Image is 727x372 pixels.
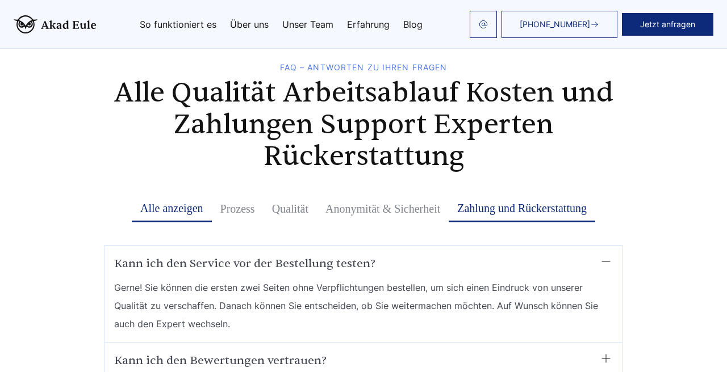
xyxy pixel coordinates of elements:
img: email [479,20,488,29]
img: logo [14,15,97,33]
div: FAQ – Antworten zu Ihren Fragen [105,63,622,72]
button: Alle anzeigen [132,195,212,222]
a: Erfahrung [347,20,390,29]
button: Prozess [212,195,264,222]
a: Über uns [230,20,269,29]
a: Blog [403,20,423,29]
span: Gerne! Sie können die ersten zwei Seiten ohne Verpflichtungen bestellen, um sich einen Eindruck v... [114,278,613,333]
a: So funktioniert es [140,20,216,29]
button: Jetzt anfragen [622,13,713,36]
span: [PHONE_NUMBER] [520,20,590,29]
summary: Kann ich den Service vor der Bestellung testen? [114,255,613,273]
summary: Kann ich den Bewertungen vertrauen? [114,352,613,370]
a: Unser Team [282,20,333,29]
a: [PHONE_NUMBER] [502,11,617,38]
button: Qualität [264,195,317,222]
button: Zahlung und Rückerstattung [449,195,595,222]
button: Anonymität & Sicherheit [317,195,449,222]
h2: Alle Qualität Arbeitsablauf Kosten und Zahlungen Support Experten Rückerstattung [105,77,622,172]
